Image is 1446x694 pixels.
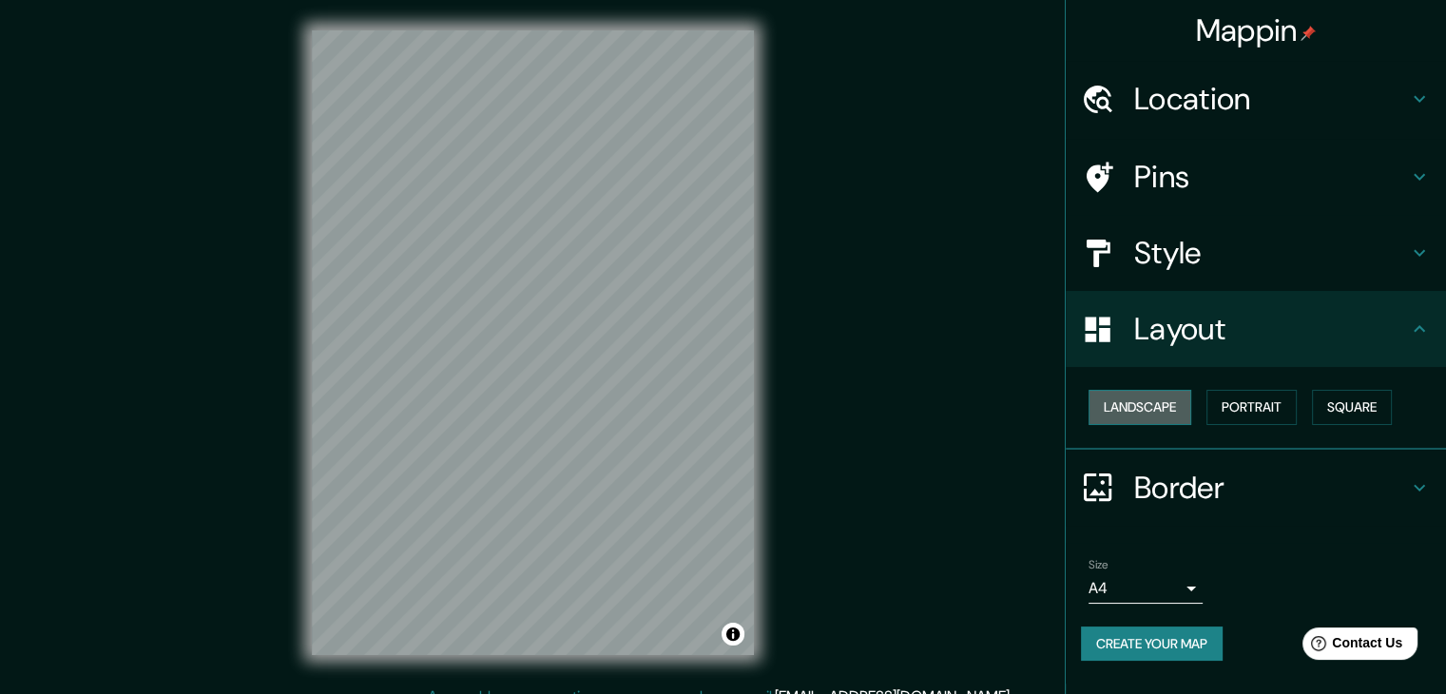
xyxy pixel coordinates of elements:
h4: Layout [1134,310,1408,348]
canvas: Map [312,30,754,655]
div: A4 [1089,573,1203,604]
button: Create your map [1081,627,1223,662]
div: Layout [1066,291,1446,367]
div: Location [1066,61,1446,137]
button: Landscape [1089,390,1191,425]
h4: Style [1134,234,1408,272]
h4: Location [1134,80,1408,118]
div: Border [1066,450,1446,526]
button: Toggle attribution [722,623,744,646]
label: Size [1089,556,1109,572]
button: Square [1312,390,1392,425]
button: Portrait [1206,390,1297,425]
img: pin-icon.png [1301,26,1316,41]
div: Pins [1066,139,1446,215]
h4: Mappin [1196,11,1317,49]
h4: Border [1134,469,1408,507]
iframe: Help widget launcher [1277,620,1425,673]
div: Style [1066,215,1446,291]
h4: Pins [1134,158,1408,196]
